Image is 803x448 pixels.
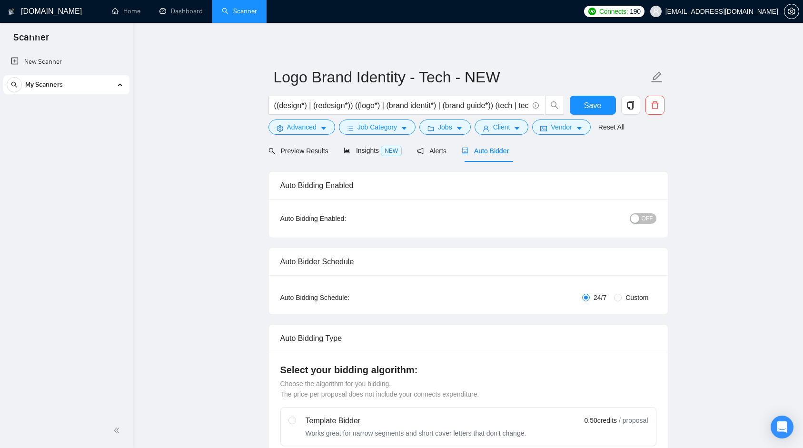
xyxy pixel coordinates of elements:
button: folderJobscaret-down [419,119,471,135]
span: setting [784,8,799,15]
span: NEW [381,146,402,156]
button: copy [621,96,640,115]
span: Insights [344,147,402,154]
span: double-left [113,426,123,435]
a: Reset All [598,122,625,132]
button: settingAdvancedcaret-down [268,119,335,135]
a: searchScanner [222,7,257,15]
button: barsJob Categorycaret-down [339,119,416,135]
span: search [268,148,275,154]
button: search [545,96,564,115]
li: New Scanner [3,52,129,71]
button: delete [645,96,664,115]
span: edit [651,71,663,83]
span: Custom [622,292,652,303]
span: caret-down [456,125,463,132]
input: Scanner name... [274,65,649,89]
span: My Scanners [25,75,63,94]
button: idcardVendorcaret-down [532,119,590,135]
div: Template Bidder [306,415,526,427]
div: Auto Bidding Enabled [280,172,656,199]
span: search [545,101,564,110]
button: setting [784,4,799,19]
span: search [7,81,21,88]
span: info-circle [533,102,539,109]
span: Auto Bidder [462,147,509,155]
span: delete [646,101,664,110]
span: 0.50 credits [585,415,617,426]
span: copy [622,101,640,110]
span: Vendor [551,122,572,132]
div: Works great for narrow segments and short cover letters that don't change. [306,428,526,438]
span: Choose the algorithm for you bidding. The price per proposal does not include your connects expen... [280,380,479,398]
span: Scanner [6,30,57,50]
span: caret-down [320,125,327,132]
span: 190 [630,6,640,17]
span: 24/7 [590,292,610,303]
img: upwork-logo.png [588,8,596,15]
div: Open Intercom Messenger [771,416,793,438]
span: Alerts [417,147,446,155]
span: user [483,125,489,132]
button: Save [570,96,616,115]
span: Preview Results [268,147,328,155]
span: Client [493,122,510,132]
span: setting [277,125,283,132]
a: homeHome [112,7,140,15]
span: Job Category [357,122,397,132]
li: My Scanners [3,75,129,98]
span: Advanced [287,122,317,132]
span: area-chart [344,147,350,154]
span: OFF [642,213,653,224]
img: logo [8,4,15,20]
h4: Select your bidding algorithm: [280,363,656,377]
input: Search Freelance Jobs... [274,100,528,111]
div: Auto Bidder Schedule [280,248,656,275]
span: robot [462,148,468,154]
a: New Scanner [11,52,122,71]
span: Connects: [599,6,628,17]
button: userClientcaret-down [475,119,529,135]
div: Auto Bidding Type [280,325,656,352]
span: folder [427,125,434,132]
div: Auto Bidding Schedule: [280,292,406,303]
span: idcard [540,125,547,132]
span: Save [584,100,601,111]
span: caret-down [576,125,583,132]
span: bars [347,125,354,132]
span: caret-down [514,125,520,132]
div: Auto Bidding Enabled: [280,213,406,224]
span: Jobs [438,122,452,132]
span: caret-down [401,125,407,132]
button: search [7,77,22,92]
a: dashboardDashboard [159,7,203,15]
a: setting [784,8,799,15]
span: / proposal [619,416,648,425]
span: user [653,8,659,15]
span: notification [417,148,424,154]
